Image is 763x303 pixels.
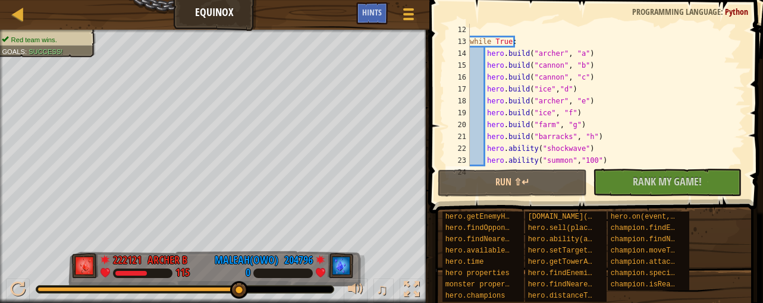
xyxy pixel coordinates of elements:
[446,36,470,48] div: 13
[446,83,470,95] div: 17
[344,279,368,303] button: Adjust volume
[446,107,470,119] div: 19
[2,35,89,45] li: Red team wins.
[2,48,25,55] span: Goals
[72,253,98,278] img: thang_avatar_frame.png
[528,247,695,255] span: hero.setTargeting(tower, targetingType)
[11,36,57,43] span: Red team wins.
[438,169,587,197] button: Run ⇧↵
[445,280,523,289] span: monster properties
[446,131,470,143] div: 21
[29,48,62,55] span: Success!
[445,269,510,277] span: hero properties
[611,280,688,289] span: champion.isReady()
[446,71,470,83] div: 16
[528,235,708,244] span: hero.ability(abilityName, abilityArgument)
[593,169,742,196] button: Rank My Game!
[246,268,250,279] div: 0
[445,247,548,255] span: hero.availableTowerTypes
[611,224,705,232] span: champion.findEnemies()
[446,24,470,36] div: 12
[611,258,709,266] span: champion.attack(target)
[446,166,470,178] div: 24
[528,258,622,266] span: hero.getTowerAt(place)
[400,279,423,303] button: Toggle fullscreen
[175,268,190,279] div: 115
[446,143,470,154] div: 22
[445,258,484,266] span: hero.time
[446,59,470,71] div: 15
[446,48,470,59] div: 14
[113,252,142,263] div: 222121
[328,253,354,278] img: thang_avatar_frame.png
[376,280,388,298] span: ♫
[611,269,688,277] span: champion.special()
[528,292,627,300] span: hero.distanceTo(target)
[445,235,578,244] span: hero.findNearestOpponentEnemy()
[721,6,725,17] span: :
[446,154,470,166] div: 23
[725,6,748,17] span: Python
[445,292,505,300] span: hero.champions
[528,224,596,232] span: hero.sell(place)
[284,252,313,263] div: 204796
[611,213,714,221] span: hero.on(event, callback)
[633,174,702,189] span: Rank My Game!
[362,7,382,18] span: Hints
[528,269,605,277] span: hero.findEnemies()
[528,213,661,221] span: [DOMAIN_NAME](towerType, place)
[25,48,29,55] span: :
[394,2,423,30] button: Show game menu
[446,119,470,131] div: 20
[215,252,278,268] div: maleah(owo)
[373,279,394,303] button: ♫
[611,247,705,255] span: champion.moveTo(place)
[445,224,557,232] span: hero.findOpponentEnemies()
[6,279,30,303] button: Ctrl + P: Play
[446,95,470,107] div: 18
[445,213,527,221] span: hero.getEnemyHero()
[611,235,726,244] span: champion.findNearestEnemy()
[528,280,627,289] span: hero.findNearestEnemy()
[632,6,721,17] span: Programming language
[147,252,187,268] div: Archer B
